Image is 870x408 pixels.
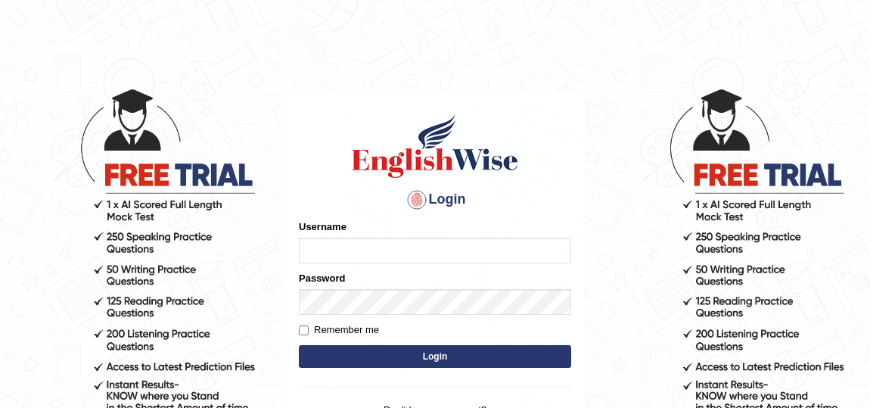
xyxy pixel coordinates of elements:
label: Username [299,220,346,234]
label: Remember me [299,322,379,338]
h4: Login [299,188,571,212]
input: Remember me [299,325,309,335]
img: Logo of English Wise sign in for intelligent practice with AI [349,112,521,180]
label: Password [299,271,345,285]
button: Login [299,345,571,368]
